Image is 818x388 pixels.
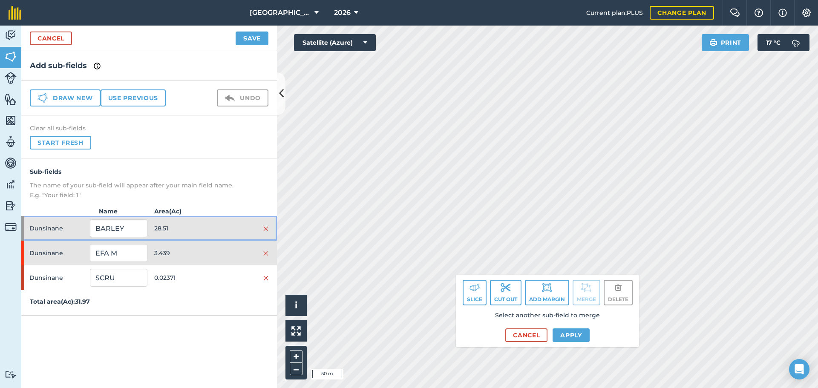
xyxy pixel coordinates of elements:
p: Select another sub-field to merge [463,310,632,320]
p: The name of your sub-field will appear after your main field name. [30,181,268,190]
img: svg+xml;base64,PHN2ZyB4bWxucz0iaHR0cDovL3d3dy53My5vcmcvMjAwMC9zdmciIHdpZHRoPSIyMiIgaGVpZ2h0PSIzMC... [263,250,268,257]
button: 17 °C [758,34,809,51]
img: svg+xml;base64,PD94bWwgdmVyc2lvbj0iMS4wIiBlbmNvZGluZz0idXRmLTgiPz4KPCEtLSBHZW5lcmF0b3I6IEFkb2JlIE... [5,221,17,233]
img: svg+xml;base64,PD94bWwgdmVyc2lvbj0iMS4wIiBlbmNvZGluZz0idXRmLTgiPz4KPCEtLSBHZW5lcmF0b3I6IEFkb2JlIE... [5,178,17,191]
strong: Area ( Ac ) [149,207,277,216]
strong: Name [85,207,149,216]
span: Current plan : PLUS [586,8,643,17]
img: svg+xml;base64,PD94bWwgdmVyc2lvbj0iMS4wIiBlbmNvZGluZz0idXRmLTgiPz4KPCEtLSBHZW5lcmF0b3I6IEFkb2JlIE... [542,282,552,293]
div: Dunsinane28.51 [21,216,277,241]
button: Add margin [525,280,569,305]
span: [GEOGRAPHIC_DATA] [250,8,311,18]
button: Apply [553,328,590,342]
a: Cancel [30,32,72,45]
button: – [290,363,302,375]
div: Dunsinane0.02371 [21,265,277,290]
img: svg+xml;base64,PHN2ZyB4bWxucz0iaHR0cDovL3d3dy53My5vcmcvMjAwMC9zdmciIHdpZHRoPSI1NiIgaGVpZ2h0PSI2MC... [5,114,17,127]
button: Cut out [490,280,521,305]
img: svg+xml;base64,PHN2ZyB4bWxucz0iaHR0cDovL3d3dy53My5vcmcvMjAwMC9zdmciIHdpZHRoPSIyMiIgaGVpZ2h0PSIzMC... [263,275,268,282]
div: Dunsinane3.439 [21,241,277,265]
button: + [290,350,302,363]
div: Open Intercom Messenger [789,359,809,379]
button: Undo [217,89,268,106]
button: Cancel [505,328,547,342]
img: fieldmargin Logo [9,6,21,20]
img: A cog icon [801,9,812,17]
h2: Add sub-fields [30,60,268,72]
img: svg+xml;base64,PHN2ZyB4bWxucz0iaHR0cDovL3d3dy53My5vcmcvMjAwMC9zdmciIHdpZHRoPSIxOCIgaGVpZ2h0PSIyNC... [614,282,622,293]
img: svg+xml;base64,PD94bWwgdmVyc2lvbj0iMS4wIiBlbmNvZGluZz0idXRmLTgiPz4KPCEtLSBHZW5lcmF0b3I6IEFkb2JlIE... [501,282,511,293]
p: E.g. "Your field: 1" [30,190,268,200]
span: Dunsinane [29,270,86,286]
a: Change plan [650,6,714,20]
span: Dunsinane [29,245,86,261]
span: i [295,300,297,310]
img: svg+xml;base64,PD94bWwgdmVyc2lvbj0iMS4wIiBlbmNvZGluZz0idXRmLTgiPz4KPCEtLSBHZW5lcmF0b3I6IEFkb2JlIE... [5,29,17,42]
button: Start fresh [30,136,91,149]
strong: Total area ( Ac ): 31.97 [30,298,90,305]
button: Merge [573,280,600,305]
span: 17 ° C [766,34,781,51]
img: svg+xml;base64,PD94bWwgdmVyc2lvbj0iMS4wIiBlbmNvZGluZz0idXRmLTgiPz4KPCEtLSBHZW5lcmF0b3I6IEFkb2JlIE... [787,34,804,51]
img: svg+xml;base64,PHN2ZyB4bWxucz0iaHR0cDovL3d3dy53My5vcmcvMjAwMC9zdmciIHdpZHRoPSIxNyIgaGVpZ2h0PSIxNy... [94,61,101,71]
button: Print [702,34,749,51]
span: 0.02371 [154,270,211,286]
img: svg+xml;base64,PD94bWwgdmVyc2lvbj0iMS4wIiBlbmNvZGluZz0idXRmLTgiPz4KPCEtLSBHZW5lcmF0b3I6IEFkb2JlIE... [5,157,17,170]
button: Draw new [30,89,101,106]
h4: Clear all sub-fields [30,124,268,132]
span: 28.51 [154,220,211,236]
img: svg+xml;base64,PD94bWwgdmVyc2lvbj0iMS4wIiBlbmNvZGluZz0idXRmLTgiPz4KPCEtLSBHZW5lcmF0b3I6IEFkb2JlIE... [5,199,17,212]
img: svg+xml;base64,PD94bWwgdmVyc2lvbj0iMS4wIiBlbmNvZGluZz0idXRmLTgiPz4KPCEtLSBHZW5lcmF0b3I6IEFkb2JlIE... [5,135,17,148]
img: svg+xml;base64,PD94bWwgdmVyc2lvbj0iMS4wIiBlbmNvZGluZz0idXRmLTgiPz4KPCEtLSBHZW5lcmF0b3I6IEFkb2JlIE... [469,282,480,293]
span: 3.439 [154,245,211,261]
img: Four arrows, one pointing top left, one top right, one bottom right and the last bottom left [291,326,301,336]
button: Satellite (Azure) [294,34,376,51]
h4: Sub-fields [30,167,268,176]
img: Two speech bubbles overlapping with the left bubble in the forefront [730,9,740,17]
img: svg+xml;base64,PD94bWwgdmVyc2lvbj0iMS4wIiBlbmNvZGluZz0idXRmLTgiPz4KPCEtLSBHZW5lcmF0b3I6IEFkb2JlIE... [225,93,235,103]
img: svg+xml;base64,PD94bWwgdmVyc2lvbj0iMS4wIiBlbmNvZGluZz0idXRmLTgiPz4KPCEtLSBHZW5lcmF0b3I6IEFkb2JlIE... [581,282,591,293]
span: Dunsinane [29,220,86,236]
button: Save [236,32,268,45]
img: svg+xml;base64,PHN2ZyB4bWxucz0iaHR0cDovL3d3dy53My5vcmcvMjAwMC9zdmciIHdpZHRoPSIxOSIgaGVpZ2h0PSIyNC... [709,37,717,48]
img: A question mark icon [754,9,764,17]
button: Use previous [101,89,166,106]
img: svg+xml;base64,PHN2ZyB4bWxucz0iaHR0cDovL3d3dy53My5vcmcvMjAwMC9zdmciIHdpZHRoPSIyMiIgaGVpZ2h0PSIzMC... [263,225,268,232]
img: svg+xml;base64,PD94bWwgdmVyc2lvbj0iMS4wIiBlbmNvZGluZz0idXRmLTgiPz4KPCEtLSBHZW5lcmF0b3I6IEFkb2JlIE... [5,72,17,84]
button: Slice [463,280,487,305]
button: Delete [604,280,633,305]
img: svg+xml;base64,PHN2ZyB4bWxucz0iaHR0cDovL3d3dy53My5vcmcvMjAwMC9zdmciIHdpZHRoPSI1NiIgaGVpZ2h0PSI2MC... [5,93,17,106]
span: 2026 [334,8,351,18]
img: svg+xml;base64,PHN2ZyB4bWxucz0iaHR0cDovL3d3dy53My5vcmcvMjAwMC9zdmciIHdpZHRoPSI1NiIgaGVpZ2h0PSI2MC... [5,50,17,63]
img: svg+xml;base64,PHN2ZyB4bWxucz0iaHR0cDovL3d3dy53My5vcmcvMjAwMC9zdmciIHdpZHRoPSIxNyIgaGVpZ2h0PSIxNy... [778,8,787,18]
img: svg+xml;base64,PD94bWwgdmVyc2lvbj0iMS4wIiBlbmNvZGluZz0idXRmLTgiPz4KPCEtLSBHZW5lcmF0b3I6IEFkb2JlIE... [5,371,17,379]
button: i [285,295,307,316]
